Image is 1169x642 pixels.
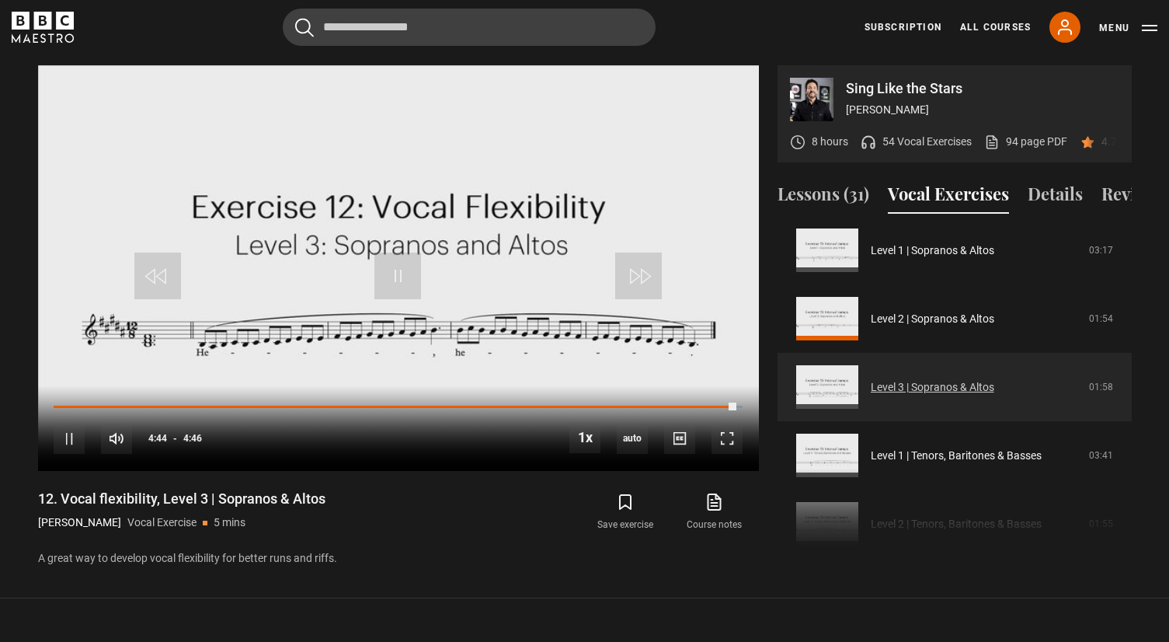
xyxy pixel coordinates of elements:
video-js: Video Player [38,65,759,471]
h1: 12. Vocal flexibility, Level 3 | Sopranos & Altos [38,490,325,508]
p: [PERSON_NAME] [846,102,1119,118]
button: Vocal Exercises [888,181,1009,214]
p: 5 mins [214,515,245,531]
button: Playback Rate [569,422,600,453]
a: Level 3 | Sopranos & Altos [871,379,994,396]
button: Lessons (31) [778,181,869,214]
div: Progress Bar [54,406,742,409]
p: A great way to develop vocal flexibility for better runs and riffs. [38,550,759,567]
div: Current quality: 720p [617,423,648,454]
a: Subscription [865,20,941,34]
svg: BBC Maestro [12,12,74,43]
p: Vocal Exercise [127,515,197,531]
a: Level 1 | Sopranos & Altos [871,242,994,259]
button: Details [1028,181,1083,214]
button: Captions [664,423,695,454]
p: [PERSON_NAME] [38,515,121,531]
span: - [173,433,177,444]
span: 4:44 [148,424,167,452]
p: 54 Vocal Exercises [882,134,972,150]
button: Fullscreen [711,423,743,454]
span: 4:46 [183,424,202,452]
button: Pause [54,423,85,454]
p: Sing Like the Stars [846,82,1119,96]
button: Submit the search query [295,18,314,37]
input: Search [283,9,656,46]
a: Level 1 | Tenors, Baritones & Basses [871,448,1042,464]
a: Course notes [670,490,758,535]
a: All Courses [960,20,1031,34]
span: auto [617,423,648,454]
button: Save exercise [581,490,670,535]
button: Toggle navigation [1099,20,1157,36]
a: Level 2 | Sopranos & Altos [871,311,994,327]
a: 94 page PDF [984,134,1067,150]
button: Mute [101,423,132,454]
p: 8 hours [812,134,848,150]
